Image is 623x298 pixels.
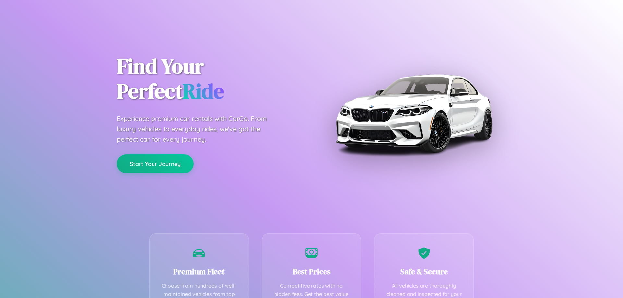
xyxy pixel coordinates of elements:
[117,54,302,104] h1: Find Your Perfect
[384,266,464,277] h3: Safe & Secure
[117,154,194,173] button: Start Your Journey
[272,266,351,277] h3: Best Prices
[183,77,224,105] span: Ride
[159,266,239,277] h3: Premium Fleet
[333,32,495,195] img: Premium BMW car rental vehicle
[117,113,279,145] p: Experience premium car rentals with CarGo. From luxury vehicles to everyday rides, we've got the ...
